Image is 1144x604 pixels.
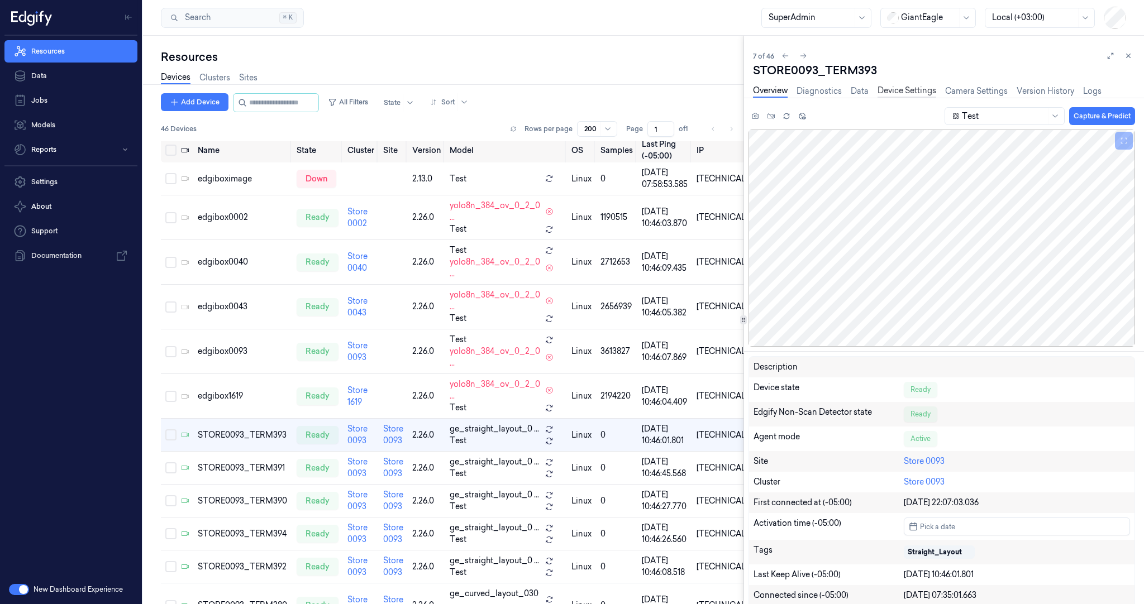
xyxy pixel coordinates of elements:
[754,497,904,509] div: First connected at (-05:00)
[198,495,288,507] div: STORE0093_TERM390
[571,173,592,185] p: linux
[642,340,688,363] div: [DATE] 10:46:07.869
[642,555,688,578] div: [DATE] 10:46:08.518
[642,423,688,447] div: [DATE] 10:46:01.801
[904,406,937,422] div: Ready
[165,257,177,268] button: Select row
[383,555,403,577] a: Store 0093
[754,382,904,397] div: Device state
[904,382,937,397] div: Ready
[600,301,633,313] div: 2656939
[851,85,869,97] a: Data
[199,72,230,84] a: Clusters
[904,431,937,447] div: Active
[347,490,368,511] a: Store 0093
[1017,85,1074,97] a: Version History
[945,85,1008,97] a: Camera Settings
[165,212,177,223] button: Select row
[198,528,288,540] div: STORE0093_TERM394
[525,124,573,134] p: Rows per page
[797,85,842,97] a: Diagnostics
[165,429,177,440] button: Select row
[450,245,466,256] span: Test
[347,341,368,362] a: Store 0093
[878,85,936,98] a: Device Settings
[297,426,339,444] div: ready
[450,522,539,534] span: ge_straight_layout_0 ...
[161,49,743,65] div: Resources
[383,457,403,478] a: Store 0093
[450,555,539,567] span: ge_straight_layout_0 ...
[4,89,137,112] a: Jobs
[918,521,955,532] span: Pick a date
[347,251,368,273] a: Store 0040
[297,525,339,543] div: ready
[450,334,466,346] span: Test
[292,138,343,162] th: State
[450,289,541,313] span: yolo8n_384_ov_0_2_0 ...
[412,429,441,441] div: 2.26.0
[754,517,904,535] div: Activation time (-05:00)
[642,251,688,274] div: [DATE] 10:46:09.435
[180,12,211,23] span: Search
[754,569,904,581] div: Last Keep Alive (-05:00)
[697,301,762,313] div: [TECHNICAL_ID]
[161,93,228,111] button: Add Device
[161,8,304,28] button: Search⌘K
[239,72,258,84] a: Sites
[571,429,592,441] p: linux
[198,429,288,441] div: STORE0093_TERM393
[198,173,288,185] div: edgiboximage
[450,489,539,501] span: ge_straight_layout_0 ...
[450,173,466,185] span: Test
[908,547,962,557] div: Straight_Layout
[626,124,643,134] span: Page
[412,528,441,540] div: 2.26.0
[637,138,692,162] th: Last Ping (-05:00)
[4,138,137,161] button: Reports
[161,124,197,134] span: 46 Devices
[600,528,633,540] div: 0
[754,361,904,373] div: Description
[408,138,445,162] th: Version
[697,495,762,507] div: [TECHNICAL_ID]
[347,385,368,407] a: Store 1619
[904,517,1130,535] button: Pick a date
[297,209,339,227] div: ready
[450,468,466,480] span: Test
[165,301,177,313] button: Select row
[165,391,177,402] button: Select row
[412,561,441,573] div: 2.26.0
[297,298,339,316] div: ready
[904,589,1130,601] div: [DATE] 07:35:01.663
[198,212,288,223] div: edgibox0002
[904,497,1130,509] div: [DATE] 22:07:03.036
[412,346,441,357] div: 2.26.0
[297,492,339,510] div: ready
[600,429,633,441] div: 0
[161,71,190,84] a: Devices
[450,402,466,414] span: Test
[165,173,177,184] button: Select row
[412,390,441,402] div: 2.26.0
[198,301,288,313] div: edgibox0043
[4,40,137,63] a: Resources
[343,138,379,162] th: Cluster
[754,476,904,488] div: Cluster
[450,501,466,512] span: Test
[697,561,762,573] div: [TECHNICAL_ID]
[697,346,762,357] div: [TECHNICAL_ID]
[753,63,1135,78] div: STORE0093_TERM393
[571,390,592,402] p: linux
[198,561,288,573] div: STORE0093_TERM392
[567,138,596,162] th: OS
[596,138,637,162] th: Samples
[697,528,762,540] div: [TECHNICAL_ID]
[571,212,592,223] p: linux
[383,424,403,445] a: Store 0093
[120,8,137,26] button: Toggle Navigation
[754,456,904,467] div: Site
[600,495,633,507] div: 0
[383,522,403,544] a: Store 0093
[412,173,441,185] div: 2.13.0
